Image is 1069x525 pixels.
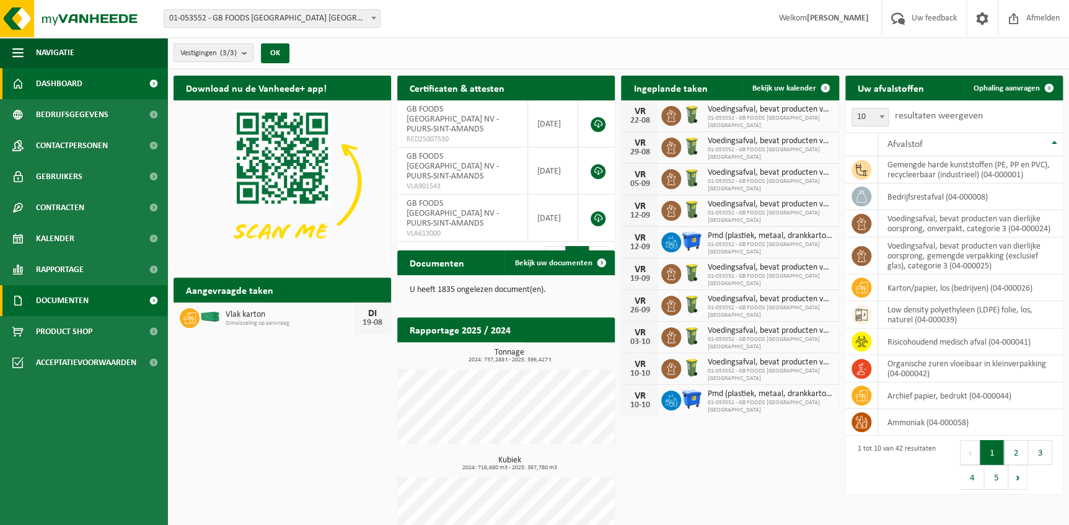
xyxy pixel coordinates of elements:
img: Download de VHEPlus App [174,100,391,263]
img: WB-0140-HPE-GN-50 [681,167,702,188]
img: WB-1100-HPE-BE-01 [681,231,702,252]
div: VR [627,201,652,211]
label: resultaten weergeven [895,111,983,121]
strong: [PERSON_NAME] [807,14,869,23]
h2: Certificaten & attesten [397,76,517,100]
div: VR [627,360,652,369]
div: 19-09 [627,275,652,283]
img: WB-0140-HPE-GN-50 [681,357,702,378]
a: Bekijk uw kalender [742,76,838,100]
div: VR [627,170,652,180]
span: 01-053552 - GB FOODS [GEOGRAPHIC_DATA] [GEOGRAPHIC_DATA] [707,210,832,224]
h2: Uw afvalstoffen [845,76,936,100]
div: VR [627,107,652,117]
td: voedingsafval, bevat producten van dierlijke oorsprong, gemengde verpakking (exclusief glas), cat... [878,237,1063,275]
td: ammoniak (04-000058) [878,409,1063,436]
img: WB-0140-HPE-GN-50 [681,104,702,125]
div: VR [627,328,652,338]
span: Vlak karton [226,310,354,320]
img: WB-0140-HPE-GN-50 [681,294,702,315]
button: OK [261,43,289,63]
span: 01-053552 - GB FOODS [GEOGRAPHIC_DATA] [GEOGRAPHIC_DATA] [707,146,832,161]
td: karton/papier, los (bedrijven) (04-000026) [878,275,1063,301]
span: 01-053552 - GB FOODS BELGIUM NV - PUURS-SINT-AMANDS [164,10,380,27]
span: Contactpersonen [36,130,108,161]
button: 2 [1004,440,1028,465]
p: U heeft 1835 ongelezen document(en). [410,286,602,294]
span: Pmd (plastiek, metaal, drankkartons) (bedrijven) [707,389,832,399]
img: WB-0140-HPE-GN-50 [681,262,702,283]
span: Gebruikers [36,161,82,192]
span: 01-053552 - GB FOODS BELGIUM NV - PUURS-SINT-AMANDS [164,9,381,28]
span: 01-053552 - GB FOODS [GEOGRAPHIC_DATA] [GEOGRAPHIC_DATA] [707,178,832,193]
td: [DATE] [528,148,579,195]
span: Acceptatievoorwaarden [36,347,136,378]
td: bedrijfsrestafval (04-000008) [878,183,1063,210]
span: Voedingsafval, bevat producten van dierlijke oorsprong, onverpakt, categorie 3 [707,294,832,304]
div: 05-09 [627,180,652,188]
td: [DATE] [528,100,579,148]
button: 1 [980,440,1004,465]
span: 01-053552 - GB FOODS [GEOGRAPHIC_DATA] [GEOGRAPHIC_DATA] [707,273,832,288]
span: Contracten [36,192,84,223]
span: GB FOODS [GEOGRAPHIC_DATA] NV - PUURS-SINT-AMANDS [407,105,499,134]
div: 10-10 [627,369,652,378]
span: Ophaling aanvragen [974,84,1040,92]
span: Voedingsafval, bevat producten van dierlijke oorsprong, onverpakt, categorie 3 [707,263,832,273]
div: VR [627,265,652,275]
button: 3 [1028,440,1052,465]
h2: Download nu de Vanheede+ app! [174,76,339,100]
count: (3/3) [220,49,237,57]
td: low density polyethyleen (LDPE) folie, los, naturel (04-000039) [878,301,1063,329]
span: 01-053552 - GB FOODS [GEOGRAPHIC_DATA] [GEOGRAPHIC_DATA] [707,304,832,319]
img: WB-1100-HPE-BE-01 [681,389,702,410]
span: 01-053552 - GB FOODS [GEOGRAPHIC_DATA] [GEOGRAPHIC_DATA] [707,115,832,130]
span: Voedingsafval, bevat producten van dierlijke oorsprong, onverpakt, categorie 3 [707,200,832,210]
span: Afvalstof [887,139,923,149]
span: Vestigingen [180,44,237,63]
span: 01-053552 - GB FOODS [GEOGRAPHIC_DATA] [GEOGRAPHIC_DATA] [707,241,832,256]
span: RED25007530 [407,135,518,144]
span: Voedingsafval, bevat producten van dierlijke oorsprong, onverpakt, categorie 3 [707,105,832,115]
a: Ophaling aanvragen [964,76,1062,100]
h2: Aangevraagde taken [174,278,286,302]
span: Documenten [36,285,89,316]
img: WB-0140-HPE-GN-50 [681,136,702,157]
td: voedingsafval, bevat producten van dierlijke oorsprong, onverpakt, categorie 3 (04-000024) [878,210,1063,237]
span: Navigatie [36,37,74,68]
h2: Rapportage 2025 / 2024 [397,317,523,342]
button: 4 [960,465,984,490]
div: 29-08 [627,148,652,157]
button: Next [1008,465,1027,490]
div: 10-10 [627,401,652,410]
span: Kalender [36,223,74,254]
span: Bekijk uw documenten [514,259,592,267]
span: VLA901543 [407,182,518,192]
span: Omwisseling op aanvraag [226,320,354,327]
img: HK-XC-40-GN-00 [200,311,221,322]
span: 2024: 737,288 t - 2025: 396,427 t [403,357,615,363]
td: [DATE] [528,195,579,242]
span: 01-053552 - GB FOODS [GEOGRAPHIC_DATA] [GEOGRAPHIC_DATA] [707,399,832,414]
span: Product Shop [36,316,92,347]
h3: Kubiek [403,456,615,471]
span: GB FOODS [GEOGRAPHIC_DATA] NV - PUURS-SINT-AMANDS [407,152,499,181]
div: VR [627,233,652,243]
div: 19-08 [360,319,385,327]
span: VLA613000 [407,229,518,239]
span: Rapportage [36,254,84,285]
div: VR [627,296,652,306]
button: 5 [984,465,1008,490]
span: Pmd (plastiek, metaal, drankkartons) (bedrijven) [707,231,832,241]
div: 12-09 [627,211,652,220]
h3: Tonnage [403,348,615,363]
div: VR [627,138,652,148]
span: 10 [851,108,889,126]
div: VR [627,391,652,401]
span: GB FOODS [GEOGRAPHIC_DATA] NV - PUURS-SINT-AMANDS [407,199,499,228]
td: risicohoudend medisch afval (04-000041) [878,329,1063,355]
span: Voedingsafval, bevat producten van dierlijke oorsprong, onverpakt, categorie 3 [707,168,832,178]
h2: Ingeplande taken [621,76,719,100]
span: 01-053552 - GB FOODS [GEOGRAPHIC_DATA] [GEOGRAPHIC_DATA] [707,336,832,351]
span: Voedingsafval, bevat producten van dierlijke oorsprong, onverpakt, categorie 3 [707,358,832,368]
